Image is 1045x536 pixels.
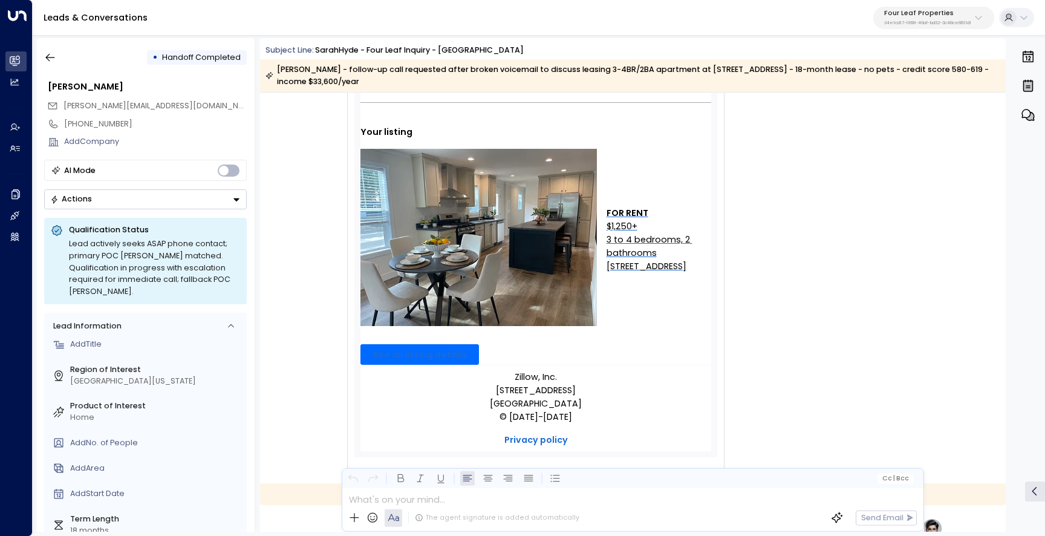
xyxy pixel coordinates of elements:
[504,433,568,446] a: Privacy policy
[366,471,381,486] button: Redo
[877,473,913,483] button: Cc|Bcc
[265,45,314,55] span: Subject Line:
[260,483,1006,506] div: to [PERSON_NAME] on [DATE] 9:15 pm
[70,400,243,412] label: Product of Interest
[884,10,971,17] p: Four Leaf Properties
[63,100,257,111] span: [PERSON_NAME][EMAIL_ADDRESS][DOMAIN_NAME]
[49,321,121,332] div: Lead Information
[48,80,247,94] div: [PERSON_NAME]
[152,48,158,67] div: •
[70,412,243,423] div: Home
[893,475,895,482] span: |
[607,233,712,260] a: 3 to 4 bedrooms, 2 bathrooms
[607,206,648,220] a: FOR RENT
[64,165,96,177] div: AI Mode
[69,238,240,298] div: Lead actively seeks ASAP phone contact; primary POC [PERSON_NAME] matched. Qualification in progr...
[44,189,247,209] div: Button group with a nested menu
[64,119,247,130] div: [PHONE_NUMBER]
[70,437,243,449] div: AddNo. of People
[360,149,596,326] img: Listing photo
[315,45,524,56] div: SarahHyde - Four Leaf Inquiry - [GEOGRAPHIC_DATA]
[360,397,711,410] div: [GEOGRAPHIC_DATA]
[64,136,247,148] div: AddCompany
[360,344,479,365] a: See all listing details
[70,463,243,474] div: AddArea
[70,488,243,500] div: AddStart Date
[50,194,92,204] div: Actions
[884,21,971,25] p: 34e1cd17-0f68-49af-bd32-3c48ce8611d1
[360,384,711,397] div: [STREET_ADDRESS]
[44,11,148,24] a: Leads & Conversations
[70,339,243,350] div: AddTitle
[63,100,247,112] span: sarah.hyde0517@gmail.com
[69,224,240,235] p: Qualification Status
[265,64,999,88] div: [PERSON_NAME] - follow-up call requested after broken voicemail to discuss leasing 3-4BR/2BA apar...
[360,410,711,423] div: © [DATE]-[DATE]
[70,364,243,376] label: Region of Interest
[873,7,994,29] button: Four Leaf Properties34e1cd17-0f68-49af-bd32-3c48ce8611d1
[415,513,579,523] div: The agent signature is added automatically
[360,125,711,139] div: Your listing
[360,370,711,384] div: Zillow, Inc.
[345,471,360,486] button: Undo
[607,220,637,233] a: $1,250+
[70,514,243,525] label: Term Length
[607,260,686,273] a: [STREET_ADDRESS]
[70,376,243,387] div: [GEOGRAPHIC_DATA][US_STATE]
[882,475,909,482] span: Cc Bcc
[44,189,247,209] button: Actions
[162,52,241,62] span: Handoff Completed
